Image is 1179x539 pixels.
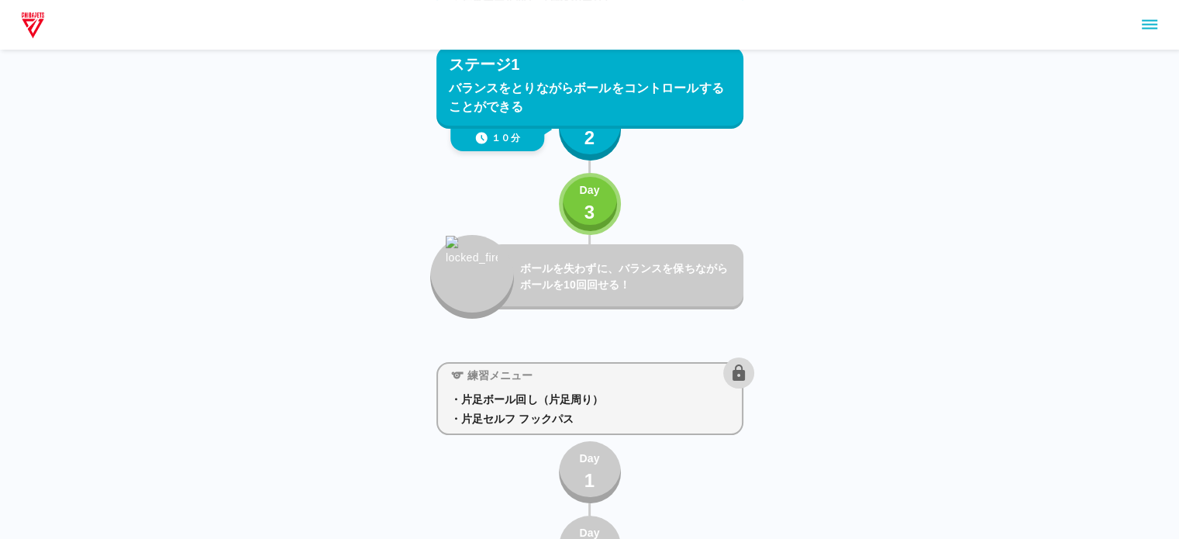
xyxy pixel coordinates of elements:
button: Day1 [559,441,621,503]
p: 2 [584,124,595,152]
p: ・片足ボール回し（片足周り） [450,392,729,408]
button: locked_fire_icon [430,235,514,319]
button: Day3 [559,173,621,235]
p: １０分 [491,131,519,145]
p: Day [579,182,599,199]
img: locked_fire_icon [446,236,498,299]
img: dummy [19,9,47,40]
p: Day [579,451,599,467]
button: Day2 [559,98,621,161]
p: 練習メニュー [467,368,533,384]
p: 3 [584,199,595,226]
p: バランスをとりながらボールをコントロールすることができる [449,79,731,116]
p: 1 [584,467,595,495]
p: ボールを失わずに、バランスを保ちながらボールを10回回せる！ [520,261,737,293]
p: ・片足セルフ フックパス [450,411,729,427]
button: sidemenu [1136,12,1163,38]
p: ステージ1 [449,53,520,76]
